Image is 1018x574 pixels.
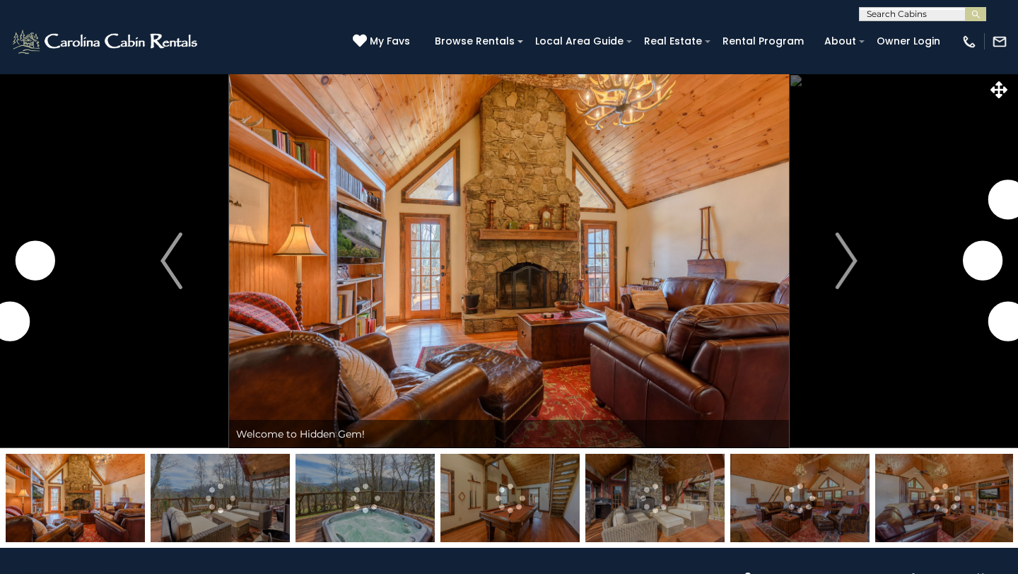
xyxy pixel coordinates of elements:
a: Rental Program [715,30,811,52]
img: 163273191 [585,454,725,542]
a: About [817,30,863,52]
img: mail-regular-white.png [992,34,1007,49]
a: My Favs [353,34,414,49]
img: 163273198 [875,454,1014,542]
button: Previous [114,74,229,448]
img: 163273195 [6,454,145,542]
img: phone-regular-white.png [961,34,977,49]
img: White-1-2.png [11,28,201,56]
img: arrow [160,233,182,289]
img: 163273192 [151,454,290,542]
div: Welcome to Hidden Gem! [229,420,789,448]
span: My Favs [370,34,410,49]
a: Browse Rentals [428,30,522,52]
button: Next [789,74,904,448]
img: arrow [836,233,857,289]
a: Owner Login [870,30,947,52]
img: 163273185 [440,454,580,542]
img: 163273193 [296,454,435,542]
a: Local Area Guide [528,30,631,52]
a: Real Estate [637,30,709,52]
img: 163273197 [730,454,870,542]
